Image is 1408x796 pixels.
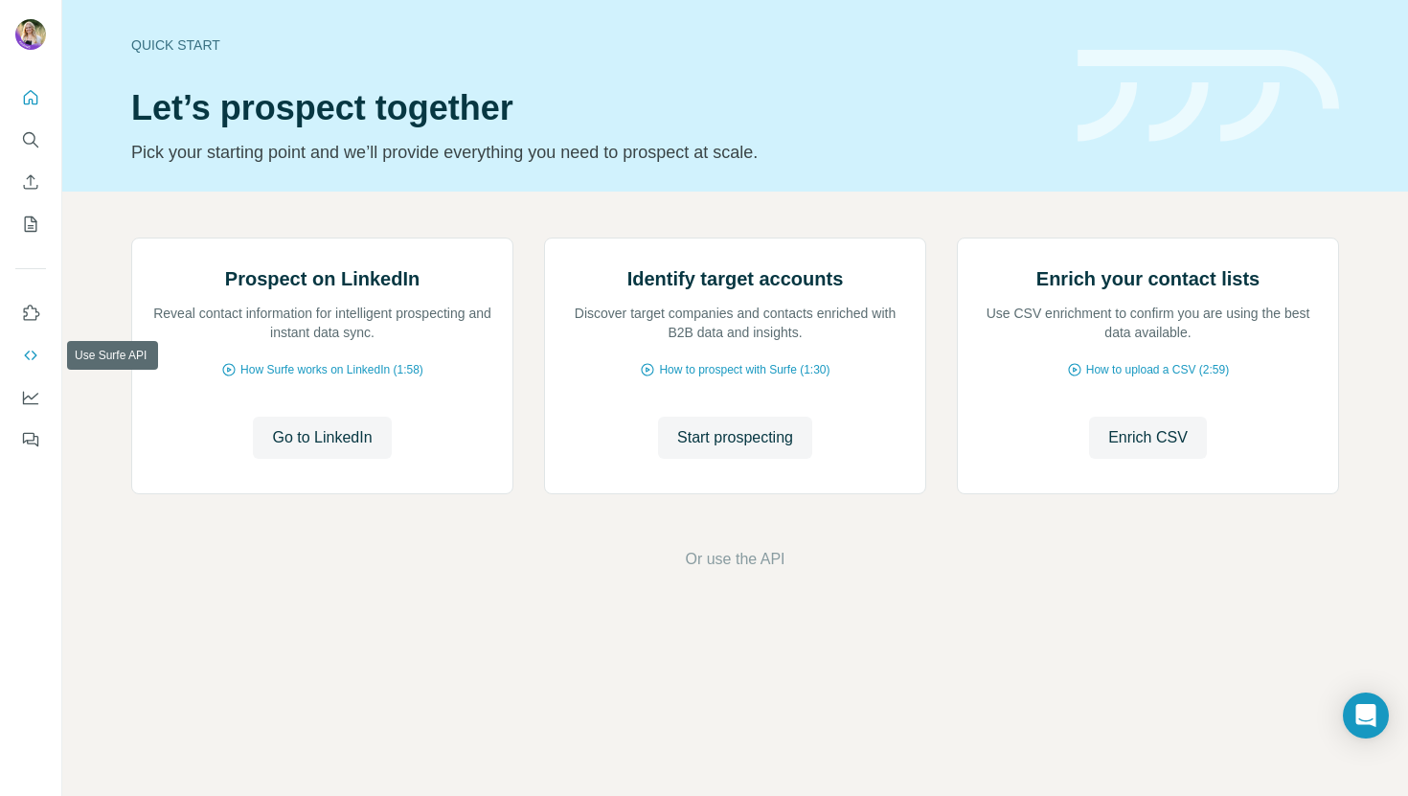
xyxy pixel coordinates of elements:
[15,207,46,241] button: My lists
[15,123,46,157] button: Search
[15,19,46,50] img: Avatar
[253,417,391,459] button: Go to LinkedIn
[131,35,1055,55] div: Quick start
[15,80,46,115] button: Quick start
[658,417,812,459] button: Start prospecting
[15,338,46,373] button: Use Surfe API
[272,426,372,449] span: Go to LinkedIn
[131,89,1055,127] h1: Let’s prospect together
[977,304,1319,342] p: Use CSV enrichment to confirm you are using the best data available.
[564,304,906,342] p: Discover target companies and contacts enriched with B2B data and insights.
[15,422,46,457] button: Feedback
[131,139,1055,166] p: Pick your starting point and we’ll provide everything you need to prospect at scale.
[1078,50,1339,143] img: banner
[15,165,46,199] button: Enrich CSV
[1086,361,1229,378] span: How to upload a CSV (2:59)
[627,265,844,292] h2: Identify target accounts
[15,296,46,330] button: Use Surfe on LinkedIn
[240,361,423,378] span: How Surfe works on LinkedIn (1:58)
[659,361,829,378] span: How to prospect with Surfe (1:30)
[1108,426,1188,449] span: Enrich CSV
[685,548,784,571] button: Or use the API
[225,265,420,292] h2: Prospect on LinkedIn
[677,426,793,449] span: Start prospecting
[15,380,46,415] button: Dashboard
[151,304,493,342] p: Reveal contact information for intelligent prospecting and instant data sync.
[1089,417,1207,459] button: Enrich CSV
[1036,265,1260,292] h2: Enrich your contact lists
[1343,693,1389,739] div: Open Intercom Messenger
